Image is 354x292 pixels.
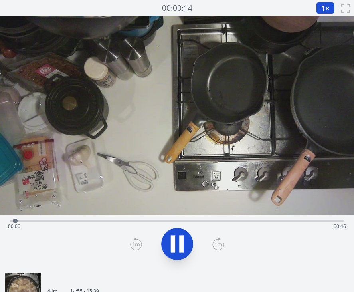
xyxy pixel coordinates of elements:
[316,2,334,14] button: 1×
[321,3,325,13] span: 1
[8,223,20,230] span: 00:00
[334,223,346,230] span: 00:46
[162,2,192,14] a: 00:00:14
